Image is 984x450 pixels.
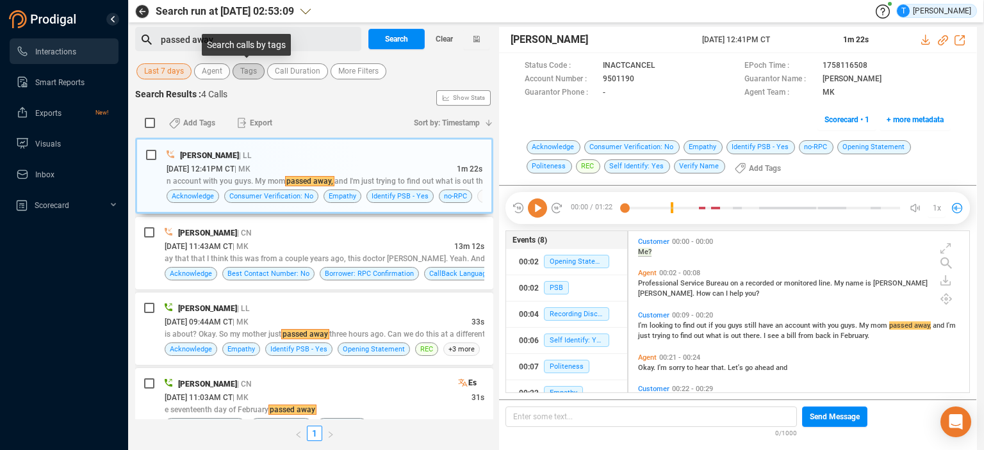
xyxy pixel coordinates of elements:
span: My [859,321,871,330]
span: Customer [638,385,669,393]
div: 00:04 [519,304,539,325]
a: Interactions [16,38,108,64]
span: Sort by: Timestamp [414,113,480,133]
span: I [726,289,730,298]
span: 1x [933,198,941,218]
span: es [468,377,477,389]
span: Consumer Verification: No [584,140,680,154]
button: Send Message [802,406,867,427]
span: a [740,279,746,287]
span: Agent [638,353,657,362]
div: n account with you guys. My mom and I'm just trying to find out what is out there. I see a bill f... [167,175,482,187]
span: 0/1000 [775,427,797,438]
span: Self Identify: Yes [604,159,670,173]
span: mom [871,321,889,330]
button: Show Stats [436,90,491,106]
span: looking [650,321,675,330]
span: on [730,279,740,287]
span: +5 more [477,189,514,203]
span: trying [652,332,672,340]
button: Agent [194,63,230,79]
span: there. [743,332,764,340]
a: Inbox [16,161,108,187]
span: you? [745,289,759,298]
span: Me? [638,248,652,257]
span: Exports [35,109,61,118]
span: see [767,332,781,340]
span: Acknowledge [170,343,212,355]
span: guys [728,321,744,330]
span: Politeness [527,159,572,173]
span: you [828,321,840,330]
span: | MK [233,242,249,251]
span: is [865,279,873,287]
span: right [327,431,334,438]
li: Inbox [10,161,119,187]
div: ay that that I think this was from a couple years ago, this doctor [PERSON_NAME]. Yeah. And Yeah.... [165,253,484,264]
span: | LL [239,151,252,160]
li: Visuals [10,131,119,156]
div: 00:22 [519,383,539,403]
button: More Filters [331,63,386,79]
div: Search calls by tags [202,34,291,56]
span: Empathy [684,140,723,154]
span: Borrower: RPC Confirmation [325,268,414,280]
span: bill [787,332,798,340]
span: hear [695,364,711,372]
span: [PERSON_NAME]. [638,289,696,298]
span: or [776,279,784,287]
span: Show Stats [453,21,485,175]
button: 00:07Politeness [506,354,627,380]
span: 33s [471,317,484,326]
span: 31s [471,393,484,402]
button: 00:06Self Identify: Yes [506,328,627,353]
span: out [694,332,706,340]
span: passed away, [285,176,334,186]
span: no-RPC [444,190,467,202]
span: Identify PSB - Yes [270,343,327,355]
span: 1m 22s [843,35,869,44]
span: Agent [638,269,657,277]
span: name [846,279,865,287]
span: Add Tags [183,113,215,133]
span: to [672,332,680,340]
span: [PERSON_NAME] [873,279,928,287]
span: if [709,321,715,330]
span: Acknowledge [527,140,580,154]
span: Agent [202,63,222,79]
button: 00:04Recording Disclosure [506,301,627,327]
span: find [680,332,694,340]
span: out [696,321,709,330]
span: Politeness [544,360,589,373]
span: T [901,4,906,17]
li: 1 [307,426,322,441]
span: Visuals [35,140,61,149]
span: How [696,289,712,298]
span: 00:00 - 00:00 [669,237,716,246]
span: 00:00 / 01:22 [563,198,625,218]
span: I'm [946,321,956,330]
span: [PERSON_NAME] [178,304,237,313]
span: Opening Statement [544,255,609,268]
button: Call Duration [267,63,328,79]
span: find [683,321,696,330]
button: Tags [233,63,265,79]
span: go [745,364,755,372]
li: Next Page [322,426,339,441]
span: CallBack Language [429,268,490,280]
span: Professional [638,279,680,287]
span: Verify Name [674,159,725,173]
span: New! [95,100,108,125]
span: Consumer Verification: No [229,190,313,202]
div: 00:07 [519,357,539,377]
span: 00:22 - 00:29 [669,385,716,393]
span: 00:02 - 00:08 [657,269,703,277]
span: My [834,279,846,287]
span: out [731,332,743,340]
span: monitored [784,279,819,287]
button: Add Tags [161,113,223,133]
span: ahead [755,364,776,372]
a: 1 [307,426,322,440]
span: guys. [840,321,859,330]
div: [PERSON_NAME]| LL[DATE] 09:44AM CT| MK33sis about? Okay. So my mother justpassed awaythree hours ... [135,293,493,365]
